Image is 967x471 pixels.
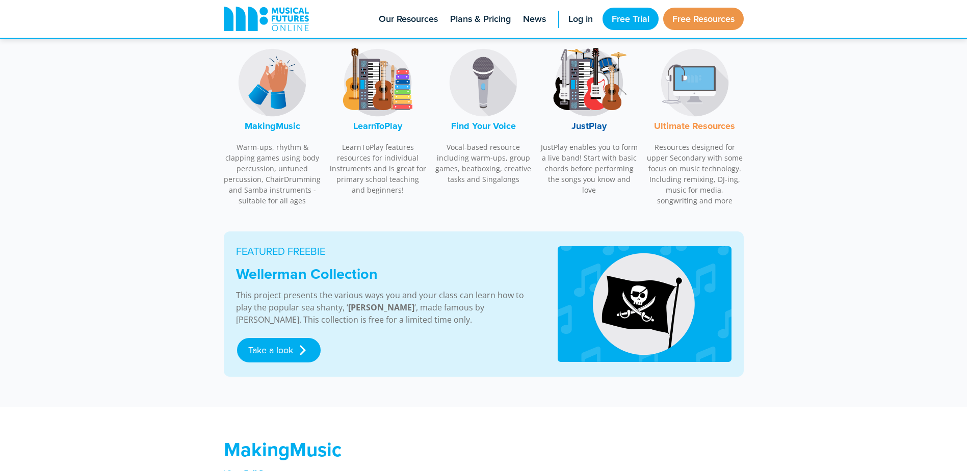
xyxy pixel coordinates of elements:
[224,142,322,206] p: Warm-ups, rhythm & clapping games using body percussion, untuned percussion, ChairDrumming and Sa...
[540,142,638,195] p: JustPlay enables you to form a live band! Start with basic chords before performing the songs you...
[663,8,744,30] a: Free Resources
[236,263,378,284] strong: Wellerman Collection
[523,12,546,26] span: News
[236,244,533,259] p: FEATURED FREEBIE
[435,39,533,190] a: Find Your Voice LogoFind Your Voice Vocal-based resource including warm-ups, group games, beatbox...
[237,338,321,362] a: Take a look
[654,119,735,133] font: Ultimate Resources
[234,44,310,121] img: MakingMusic Logo
[551,44,628,121] img: JustPlay Logo
[348,302,414,313] strong: [PERSON_NAME]
[571,119,607,133] font: JustPlay
[451,119,516,133] font: Find Your Voice
[329,142,427,195] p: LearnToPlay features resources for individual instruments and is great for primary school teachin...
[445,44,521,121] img: Find Your Voice Logo
[224,435,342,463] strong: MakingMusic
[236,289,533,326] p: This project presents the various ways you and your class can learn how to play the popular sea s...
[339,44,416,121] img: LearnToPlay Logo
[603,8,659,30] a: Free Trial
[450,12,511,26] span: Plans & Pricing
[646,142,744,206] p: Resources designed for upper Secondary with some focus on music technology. Including remixing, D...
[657,44,733,121] img: Music Technology Logo
[329,39,427,201] a: LearnToPlay LogoLearnToPlay LearnToPlay features resources for individual instruments and is grea...
[568,12,593,26] span: Log in
[435,142,533,185] p: Vocal-based resource including warm-ups, group games, beatboxing, creative tasks and Singalongs
[245,119,300,133] font: MakingMusic
[646,39,744,212] a: Music Technology LogoUltimate Resources Resources designed for upper Secondary with some focus on...
[379,12,438,26] span: Our Resources
[353,119,402,133] font: LearnToPlay
[540,39,638,201] a: JustPlay LogoJustPlay JustPlay enables you to form a live band! Start with basic chords before pe...
[224,39,322,212] a: MakingMusic LogoMakingMusic Warm-ups, rhythm & clapping games using body percussion, untuned perc...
